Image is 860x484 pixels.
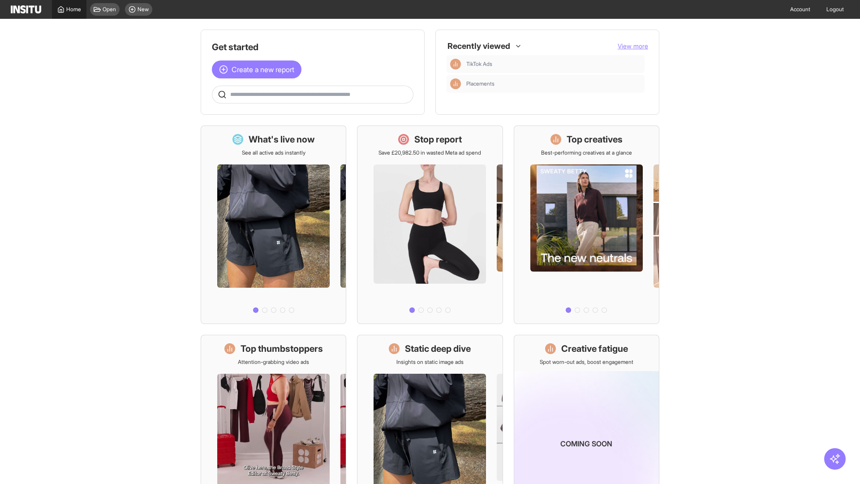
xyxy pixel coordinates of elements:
span: Open [103,6,116,13]
p: Insights on static image ads [396,359,464,366]
p: Best-performing creatives at a glance [541,149,632,156]
a: What's live nowSee all active ads instantly [201,125,346,324]
span: TikTok Ads [466,60,492,68]
p: Attention-grabbing video ads [238,359,309,366]
button: View more [618,42,648,51]
h1: Get started [212,41,413,53]
a: Top creativesBest-performing creatives at a glance [514,125,659,324]
h1: What's live now [249,133,315,146]
p: Save £20,982.50 in wasted Meta ad spend [378,149,481,156]
span: New [138,6,149,13]
a: Stop reportSave £20,982.50 in wasted Meta ad spend [357,125,503,324]
h1: Top creatives [567,133,623,146]
div: Insights [450,59,461,69]
img: Logo [11,5,41,13]
span: View more [618,42,648,50]
span: Placements [466,80,494,87]
span: Placements [466,80,641,87]
h1: Stop report [414,133,462,146]
button: Create a new report [212,60,301,78]
h1: Static deep dive [405,342,471,355]
span: TikTok Ads [466,60,641,68]
p: See all active ads instantly [242,149,305,156]
span: Home [66,6,81,13]
span: Create a new report [232,64,294,75]
div: Insights [450,78,461,89]
h1: Top thumbstoppers [241,342,323,355]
